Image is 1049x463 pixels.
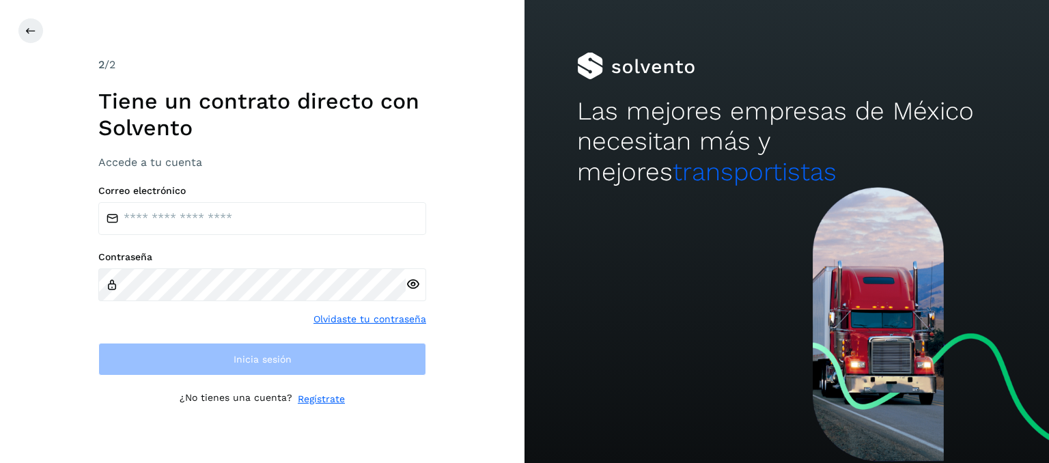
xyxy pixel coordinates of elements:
[180,392,292,406] p: ¿No tienes una cuenta?
[98,58,104,71] span: 2
[234,354,292,364] span: Inicia sesión
[577,96,996,187] h2: Las mejores empresas de México necesitan más y mejores
[673,157,837,186] span: transportistas
[98,57,426,73] div: /2
[313,312,426,326] a: Olvidaste tu contraseña
[298,392,345,406] a: Regístrate
[98,185,426,197] label: Correo electrónico
[98,251,426,263] label: Contraseña
[98,88,426,141] h1: Tiene un contrato directo con Solvento
[98,343,426,376] button: Inicia sesión
[98,156,426,169] h3: Accede a tu cuenta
